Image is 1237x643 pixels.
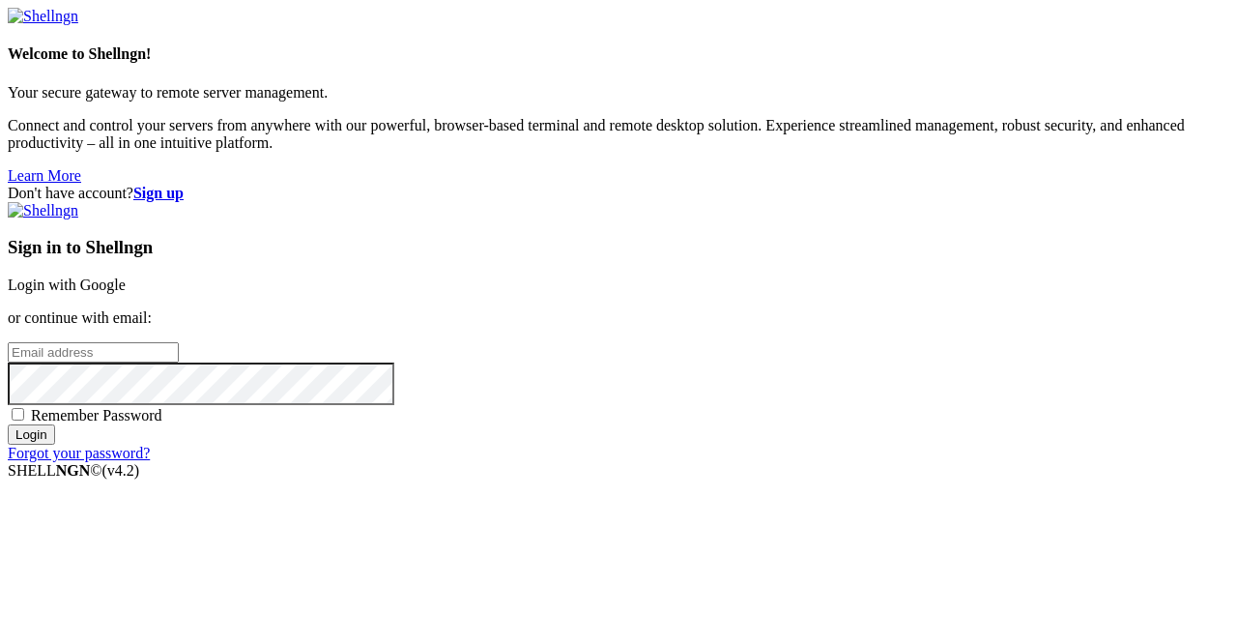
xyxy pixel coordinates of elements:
span: 4.2.0 [102,462,140,479]
p: or continue with email: [8,309,1229,327]
a: Learn More [8,167,81,184]
span: SHELL © [8,462,139,479]
a: Login with Google [8,277,126,293]
a: Sign up [133,185,184,201]
div: Don't have account? [8,185,1229,202]
span: Remember Password [31,407,162,424]
h3: Sign in to Shellngn [8,237,1229,258]
p: Your secure gateway to remote server management. [8,84,1229,102]
input: Remember Password [12,408,24,421]
img: Shellngn [8,8,78,25]
p: Connect and control your servers from anywhere with our powerful, browser-based terminal and remo... [8,117,1229,152]
input: Login [8,424,55,445]
input: Email address [8,342,179,363]
b: NGN [56,462,91,479]
h4: Welcome to Shellngn! [8,45,1229,63]
img: Shellngn [8,202,78,219]
a: Forgot your password? [8,445,150,461]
